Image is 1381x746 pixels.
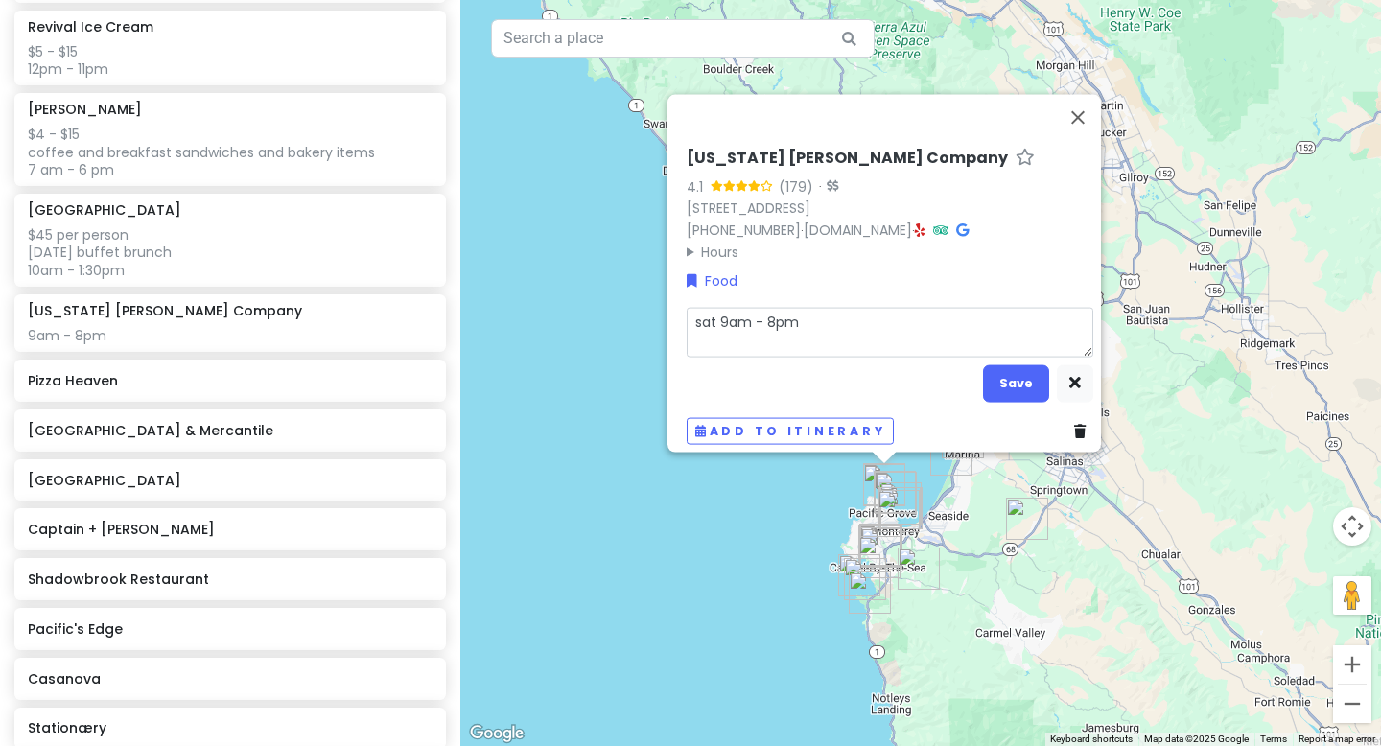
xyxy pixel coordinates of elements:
span: Map data ©2025 Google [1144,734,1249,744]
div: Revival Ice Cream [878,487,921,529]
a: Delete place [1074,421,1093,442]
button: Close [1055,95,1101,141]
a: Report a map error [1299,734,1375,744]
h6: [US_STATE] [PERSON_NAME] Company [687,149,1008,169]
button: Add to itinerary [687,417,894,445]
div: Chez Noir [859,524,901,566]
a: Star place [1016,149,1035,169]
h6: Stationæry [28,719,432,736]
h6: [US_STATE] [PERSON_NAME] Company [28,302,302,319]
div: Super Silver Monterey [875,472,917,514]
div: Lovers Point Beach [863,464,905,506]
div: California Seltzer Company [863,463,905,505]
h6: Revival Ice Cream [28,18,153,35]
a: Terms (opens in new tab) [1260,734,1287,744]
div: $5 - $15 12pm - 11pm [28,43,432,78]
button: Drag Pegman onto the map to open Street View [1333,576,1371,615]
a: Open this area in Google Maps (opens a new window) [465,721,528,746]
h6: Casanova [28,670,432,688]
div: Pacific's Edge [849,571,891,614]
div: Monterey Bay Aquarium [874,471,916,513]
div: Mission Ranch Restaurant [858,536,901,578]
div: Captain + Stoker [880,487,923,529]
div: Stationæry [860,525,902,567]
h6: Captain + [PERSON_NAME] [28,521,432,538]
div: Point Lobos State Natural Reserve [844,558,886,600]
div: Casanova [860,524,902,566]
div: 9am - 8pm [28,327,432,344]
button: Map camera controls [1333,507,1371,546]
div: 4.1 [687,175,711,197]
div: Ocean Avenue [859,525,901,568]
div: Pizza Heaven [860,527,902,570]
i: Google Maps [956,223,969,237]
a: [PHONE_NUMBER] [687,221,801,240]
h6: [GEOGRAPHIC_DATA] [28,472,432,489]
div: · [813,177,838,197]
div: · · [687,149,1093,263]
a: Food [687,270,737,291]
button: Zoom in [1333,645,1371,684]
h6: [GEOGRAPHIC_DATA] [28,201,181,219]
h6: Pizza Heaven [28,372,432,389]
div: Fort Ord Dunes State Park [930,433,972,476]
h6: [PERSON_NAME] [28,101,142,118]
h6: Shadowbrook Restaurant [28,571,432,588]
div: (179) [779,175,813,197]
div: Pilgrims Way Community Bookstore and Secret Garden [859,525,901,567]
h6: [GEOGRAPHIC_DATA] & Mercantile [28,422,432,439]
div: Fishermans Wharf [879,482,922,525]
div: Carmel Bakery [858,525,901,568]
h6: Pacific's Edge [28,620,432,638]
div: $45 per person [DATE] buffet brunch 10am - 1:30pm [28,226,432,279]
a: [STREET_ADDRESS] [687,198,810,218]
button: Zoom out [1333,685,1371,723]
div: Point Lobos [838,554,880,596]
div: Refuge [898,548,940,590]
input: Search a place [491,19,875,58]
a: [DOMAIN_NAME] [804,221,912,240]
img: Google [465,721,528,746]
div: Parker-Lusseau Pastries [878,490,920,532]
button: Keyboard shortcuts [1050,733,1133,746]
div: Castle Rock Cafe & Mercantile [1006,498,1048,540]
button: Save [983,364,1049,402]
i: Tripadvisor [933,223,948,237]
textarea: sat 9am - 8pm [687,307,1093,357]
summary: Hours [687,241,1093,262]
div: $4 - $15 coffee and breakfast sandwiches and bakery items 7 am - 6 pm [28,126,432,178]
